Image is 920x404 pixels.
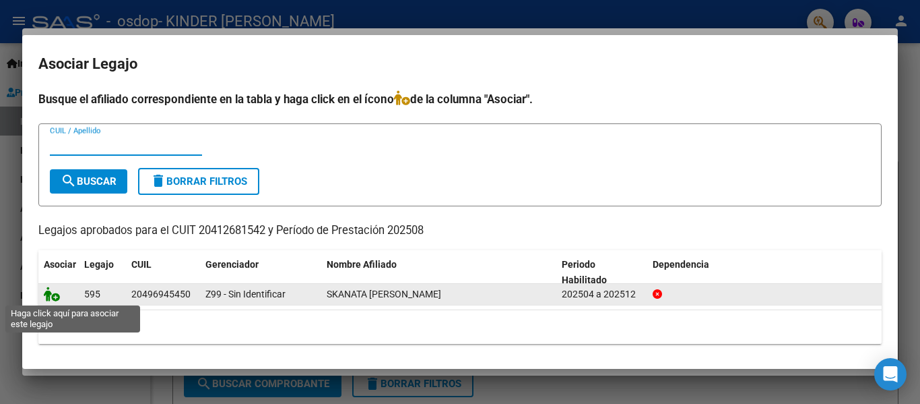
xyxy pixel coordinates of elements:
[126,250,200,295] datatable-header-cell: CUIL
[200,250,321,295] datatable-header-cell: Gerenciador
[84,289,100,299] span: 595
[38,250,79,295] datatable-header-cell: Asociar
[138,168,259,195] button: Borrar Filtros
[44,259,76,270] span: Asociar
[61,175,117,187] span: Buscar
[653,259,709,270] span: Dependencia
[79,250,126,295] datatable-header-cell: Legajo
[150,173,166,189] mat-icon: delete
[556,250,647,295] datatable-header-cell: Periodo Habilitado
[84,259,114,270] span: Legajo
[150,175,247,187] span: Borrar Filtros
[50,169,127,194] button: Buscar
[327,289,441,299] span: SKANATA JOSE ROBERTO
[562,259,607,285] span: Periodo Habilitado
[38,310,882,344] div: 1 registros
[38,90,882,108] h4: Busque el afiliado correspondiente en la tabla y haga click en el ícono de la columna "Asociar".
[647,250,882,295] datatable-header-cell: Dependencia
[38,223,882,239] p: Legajos aprobados para el CUIT 20412681542 y Período de Prestación 202508
[131,259,152,270] span: CUIL
[38,51,882,77] h2: Asociar Legajo
[321,250,556,295] datatable-header-cell: Nombre Afiliado
[562,287,642,302] div: 202504 a 202512
[61,173,77,189] mat-icon: search
[874,358,907,391] div: Open Intercom Messenger
[205,259,259,270] span: Gerenciador
[131,287,191,302] div: 20496945450
[205,289,286,299] span: Z99 - Sin Identificar
[327,259,397,270] span: Nombre Afiliado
